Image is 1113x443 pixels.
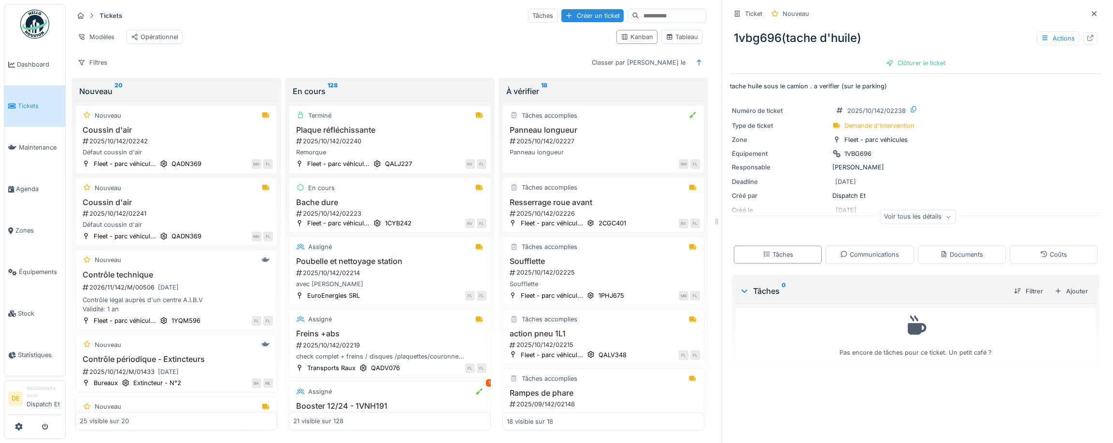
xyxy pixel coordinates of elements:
[506,85,700,97] div: À vérifier
[742,312,1089,357] div: Pas encore de tâches pour ce ticket. Un petit café ?
[486,379,493,387] div: 1
[293,198,486,207] h3: Bache dure
[4,44,65,85] a: Dashboard
[509,400,700,409] div: 2025/09/142/02148
[522,315,577,324] div: Tâches accomplies
[465,159,475,169] div: RV
[679,159,688,169] div: RM
[509,209,700,218] div: 2025/10/142/02226
[80,355,273,364] h3: Contrôle périodique - Extincteurs
[307,159,370,168] div: Fleet - parc véhicul...
[507,388,700,398] h3: Rampes de phare
[263,378,273,388] div: ML
[293,279,486,289] div: avec [PERSON_NAME]
[4,251,65,293] a: Équipements
[293,257,486,266] h3: Poubelle et nettoyage station
[94,232,156,241] div: Fleet - parc véhicul...
[252,378,261,388] div: BA
[599,219,626,228] div: 2CGC401
[308,183,335,193] div: En cours
[522,111,577,120] div: Tâches accomplies
[114,85,123,97] sup: 20
[561,9,624,22] div: Créer un ticket
[307,291,360,300] div: EuroEnergies SRL
[82,209,273,218] div: 2025/10/142/02241
[308,387,332,396] div: Assigné
[507,125,700,135] h3: Panneau longueur
[509,340,700,349] div: 2025/10/142/02215
[295,341,486,350] div: 2025/10/142/02219
[521,350,583,360] div: Fleet - parc véhicul...
[95,340,121,349] div: Nouveau
[732,135,828,144] div: Zone
[80,295,273,314] div: Contrôle légal auprès d'un centre A.I.B.V Validité: 1 an
[293,329,486,338] h3: Freins +abs
[507,198,700,207] h3: Resserrage roue avant
[385,159,412,168] div: QALJ227
[8,391,23,406] li: DE
[587,55,690,69] div: Classer par [PERSON_NAME] le
[293,352,486,361] div: check complet + freins / disques /plaquettes/couronne...
[371,363,400,373] div: QADV076
[732,163,828,172] div: Responsable
[307,363,356,373] div: Transports Raux
[252,159,261,169] div: MH
[844,135,908,144] div: Fleet - parc véhicules
[690,159,700,169] div: FL
[19,143,61,152] span: Maintenance
[131,32,178,42] div: Opérationnel
[293,401,486,411] h3: Booster 12/24 - 1VNH191
[880,210,956,224] div: Voir tous les détails
[882,56,949,69] div: Clôturer le ticket
[1037,31,1079,45] div: Actions
[79,85,273,97] div: Nouveau
[95,402,121,411] div: Nouveau
[95,255,121,264] div: Nouveau
[263,232,273,241] div: FL
[732,177,828,186] div: Deadline
[95,111,121,120] div: Nouveau
[509,137,700,146] div: 2025/10/142/02227
[82,366,273,378] div: 2025/10/142/M/01433
[4,210,65,251] a: Zones
[293,85,487,97] div: En cours
[1040,250,1067,259] div: Coûts
[252,232,261,241] div: MH
[171,316,200,325] div: 1YQM596
[27,385,61,413] li: Dispatch Et
[730,82,1101,91] p: tache huile sous le camion . a verifier (sur le parking)
[307,219,370,228] div: Fleet - parc véhicul...
[730,26,1101,51] div: 1vbg696(tache d'huile)
[507,416,553,426] div: 18 visible sur 18
[690,219,700,228] div: FL
[666,32,698,42] div: Tableau
[293,125,486,135] h3: Plaque réfléchissante
[263,316,273,326] div: FL
[732,149,828,158] div: Équipement
[599,291,624,300] div: 1PHJ675
[477,363,486,373] div: FL
[15,226,61,235] span: Zones
[844,149,871,158] div: 1VBG696
[679,219,688,228] div: RV
[690,291,700,301] div: FL
[679,350,688,360] div: FL
[732,106,828,115] div: Numéro de ticket
[252,316,261,326] div: FL
[541,85,547,97] sup: 18
[732,191,1099,200] div: Dispatch Et
[509,268,700,277] div: 2025/10/142/02225
[528,9,557,23] div: Tâches
[621,32,653,42] div: Kanban
[522,183,577,192] div: Tâches accomplies
[82,137,273,146] div: 2025/10/142/02242
[1051,285,1092,298] div: Ajouter
[4,168,65,210] a: Agenda
[507,279,700,289] div: Soufflette
[96,11,126,20] strong: Tickets
[599,350,627,360] div: QALV348
[763,250,793,259] div: Tâches
[80,125,273,135] h3: Coussin d'air
[295,137,486,146] div: 2025/10/142/02240
[328,85,338,97] sup: 128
